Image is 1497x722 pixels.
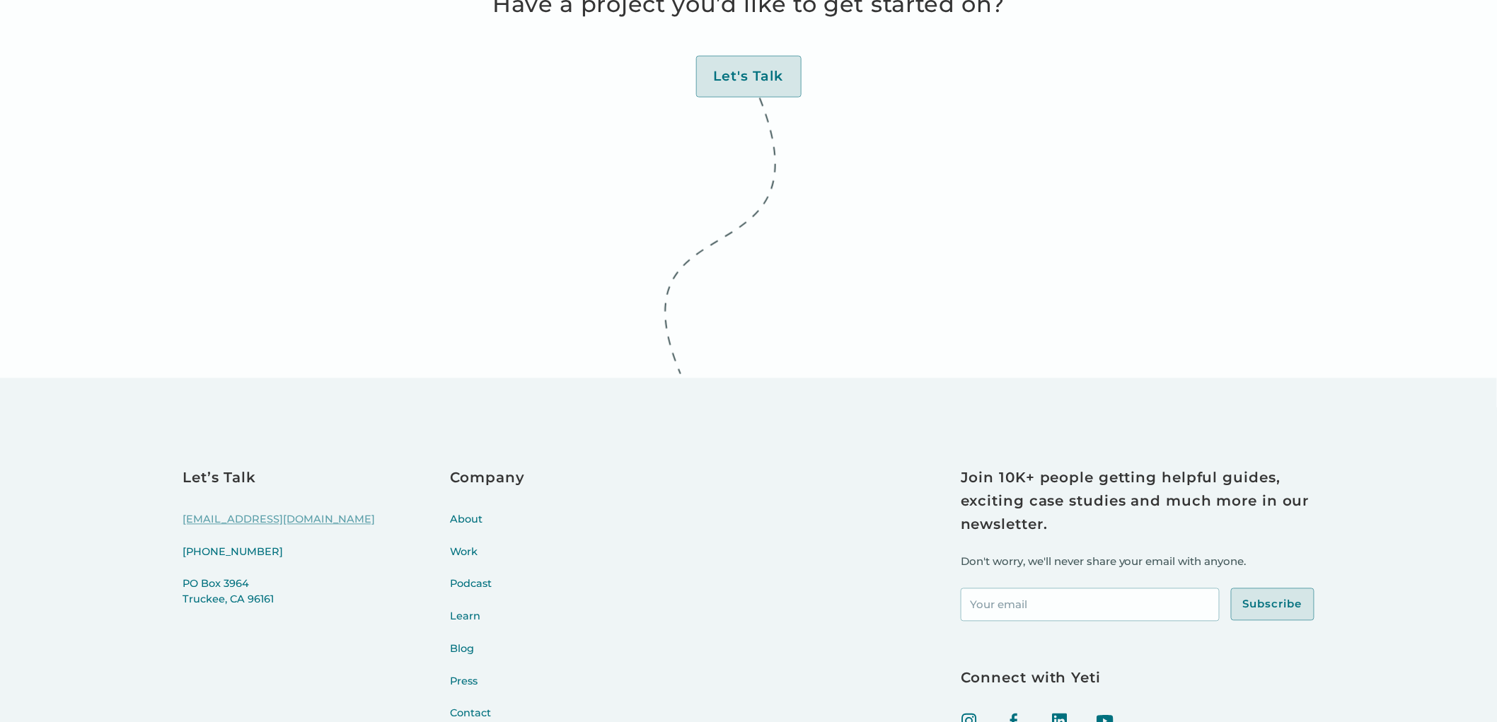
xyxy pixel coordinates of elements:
h3: Let’s Talk [183,467,375,490]
div: Let's Talk [714,68,784,86]
a: Work [450,545,525,578]
input: Subscribe [1231,588,1314,621]
form: Footer Newsletter Signup [961,588,1314,622]
h3: Company [450,467,525,490]
a: [EMAIL_ADDRESS][DOMAIN_NAME] [183,513,375,545]
a: Press [450,675,525,707]
p: Don't worry, we'll never share your email with anyone. [961,554,1314,571]
a: Blog [450,642,525,675]
a: Learn [450,610,525,642]
h3: Join 10K+ people getting helpful guides, exciting case studies and much more in our newsletter. [961,467,1314,537]
input: Your email [961,588,1220,622]
a: [PHONE_NUMBER] [183,545,375,578]
a: About [450,513,525,545]
a: Podcast [450,577,525,610]
a: Let's Talk [696,56,802,98]
h3: Connect with Yeti [961,667,1314,690]
a: PO Box 3964Truckee, CA 96161 [183,577,375,625]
